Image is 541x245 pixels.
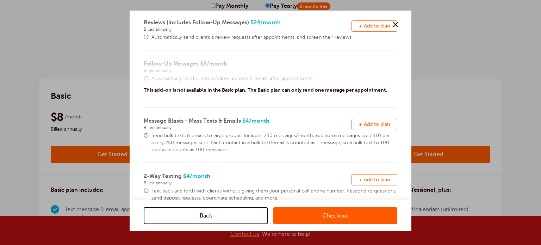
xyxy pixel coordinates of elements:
span: Send bulk texts & emails to large groups. Includes 250 messages/month, additional messages cost $... [151,132,397,153]
span: 2-Way Texting [144,173,182,179]
a: Back [144,207,268,224]
span: Billed annually [144,68,397,73]
p: This add-on is not available in the Basic plan. The Basic plan can only send one message per appo... [144,87,387,93]
span: Follow-Up Messages [144,61,199,67]
span: + Add to plan [359,23,390,29]
span: Automatically send clients a review requests after appointments, and screen their reviews. [151,34,397,41]
span: /month [249,118,269,124]
span: Reviews (includes Follow-Up Messages) [144,19,249,26]
button: + Add to plan [352,20,397,32]
span: + Add to plan [359,177,390,182]
span: Billed annually [144,125,352,130]
span: /month [207,61,227,67]
span: Automatically send clients a follow up texts & emails after appointments. [151,75,397,82]
span: Text back and forth with clients without giving them your personal cell phone number. Respond to ... [151,188,397,202]
span: Message Blasts - Mass Texts & Emails [144,118,241,124]
button: + Add to plan [352,174,397,185]
span: + Add to plan [359,122,390,127]
span: /month [190,173,210,179]
span: /month [260,19,281,26]
button: + Add to plan [352,119,397,130]
span: Billed annually [144,27,352,32]
span: $4 [144,118,352,130]
a: Checkout [273,207,397,224]
span: Billed annually [144,180,352,185]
